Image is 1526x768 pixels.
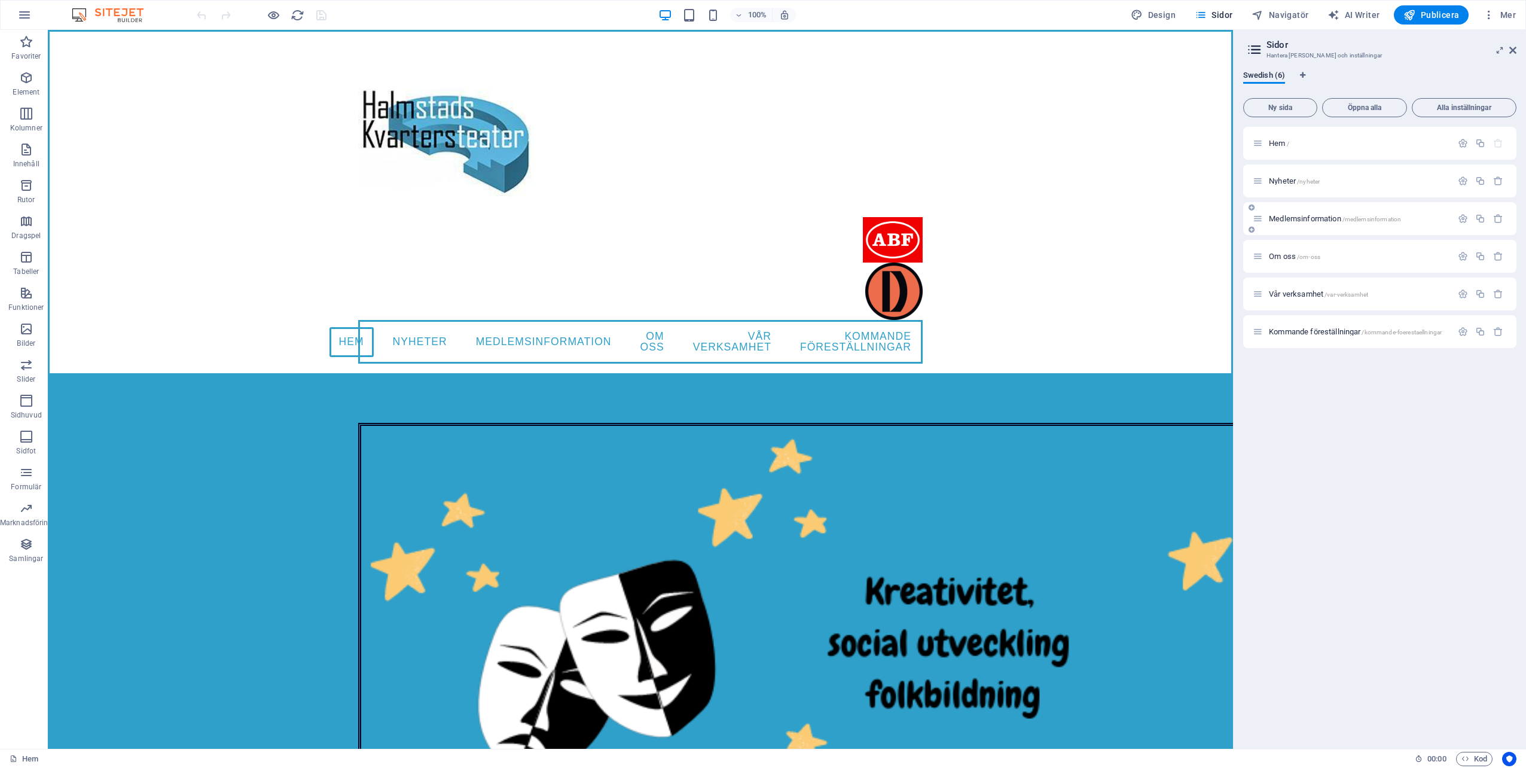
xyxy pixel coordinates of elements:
span: Sidor [1195,9,1232,21]
button: Navigatör [1247,5,1313,25]
span: Medlemsinformation [1269,214,1401,223]
h6: Sessionstid [1415,752,1446,766]
div: Nyheter/nyheter [1265,177,1452,185]
span: Alla inställningar [1417,104,1511,111]
span: Öppna alla [1327,104,1402,111]
p: Funktioner [8,303,44,312]
div: Om oss/om-oss [1265,252,1452,260]
div: Design (Ctrl+Alt+Y) [1126,5,1180,25]
div: Inställningar [1458,138,1468,148]
p: Dragspel [11,231,41,240]
div: Inställningar [1458,176,1468,186]
span: Mer [1483,9,1516,21]
p: Sidfot [16,446,36,456]
h6: 100% [748,8,767,22]
span: : [1436,754,1438,763]
div: Inställningar [1458,327,1468,337]
div: Duplicera [1475,176,1485,186]
div: Duplicera [1475,214,1485,224]
a: Klicka för att avbryta val. Dubbelklicka för att öppna sidor [10,752,38,766]
div: Duplicera [1475,138,1485,148]
span: Ny sida [1249,104,1312,111]
button: Usercentrics [1502,752,1516,766]
button: Publicera [1394,5,1469,25]
div: Startsidan kan inte raderas [1493,138,1503,148]
p: Favoriter [11,51,41,61]
div: Duplicera [1475,251,1485,261]
p: Kolumner [10,123,42,133]
span: /medlemsinformation [1342,216,1402,223]
span: Klicka för att öppna sida [1269,252,1320,261]
button: Öppna alla [1322,98,1407,117]
span: 00 00 [1427,752,1446,766]
span: Nyheter [1269,176,1320,185]
div: Radera [1493,289,1503,299]
div: Hem/ [1265,139,1452,147]
div: Inställningar [1458,214,1468,224]
button: Alla inställningar [1412,98,1516,117]
span: Publicera [1403,9,1459,21]
span: /om-oss [1297,254,1320,260]
button: Design [1126,5,1180,25]
p: Rutor [17,195,35,205]
span: /kommande-foerestaellningar [1362,329,1442,336]
span: Kod [1461,752,1487,766]
span: Klicka för att öppna sida [1269,139,1289,148]
span: Swedish (6) [1243,68,1285,85]
p: Bilder [17,339,35,348]
p: Innehåll [13,159,39,169]
h2: Sidor [1266,39,1516,50]
button: AI Writer [1323,5,1384,25]
span: Design [1131,9,1176,21]
button: Kod [1456,752,1493,766]
span: /var-verksamhet [1324,291,1368,298]
button: Sidor [1190,5,1237,25]
img: Editor Logo [69,8,158,22]
div: Radera [1493,327,1503,337]
button: Mer [1478,5,1521,25]
div: Inställningar [1458,289,1468,299]
span: / [1287,141,1289,147]
p: Tabeller [13,267,39,276]
button: 100% [730,8,773,22]
div: Duplicera [1475,289,1485,299]
div: Radera [1493,251,1503,261]
div: Kommande föreställningar/kommande-foerestaellningar [1265,328,1452,336]
div: Radera [1493,214,1503,224]
i: Uppdatera sida [291,8,304,22]
p: Element [13,87,39,97]
div: Duplicera [1475,327,1485,337]
span: Klicka för att öppna sida [1269,327,1442,336]
p: Slider [17,374,35,384]
div: Språkflikar [1243,71,1516,93]
button: Klicka här för att lämna förhandsvisningsläge och fortsätta redigera [266,8,280,22]
div: Vår verksamhet/var-verksamhet [1265,290,1452,298]
span: Navigatör [1252,9,1308,21]
h3: Hantera [PERSON_NAME] och inställningar [1266,50,1493,61]
span: Klicka för att öppna sida [1269,289,1368,298]
span: AI Writer [1327,9,1379,21]
p: Samlingar [9,554,43,563]
div: Inställningar [1458,251,1468,261]
div: Radera [1493,176,1503,186]
button: Ny sida [1243,98,1317,117]
div: Medlemsinformation/medlemsinformation [1265,215,1452,223]
p: Formulär [11,482,41,492]
button: reload [290,8,304,22]
span: /nyheter [1297,178,1320,185]
p: Sidhuvud [11,410,42,420]
i: Justera zoomnivån automatiskt vid storleksändring för att passa vald enhet. [779,10,790,20]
